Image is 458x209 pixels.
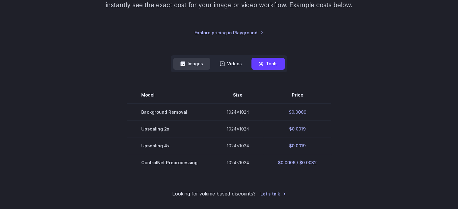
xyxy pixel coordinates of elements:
td: $0.0006 [263,103,331,121]
button: Images [173,58,210,69]
td: Upscaling 4x [127,137,212,154]
td: Upscaling 2x [127,120,212,137]
td: 1024x1024 [212,137,263,154]
td: $0.0019 [263,120,331,137]
a: Let's talk [260,190,286,197]
button: Videos [213,58,249,69]
a: Explore pricing in Playground [195,29,263,36]
td: Background Removal [127,103,212,121]
td: $0.0019 [263,137,331,154]
button: Tools [251,58,285,69]
td: 1024x1024 [212,120,263,137]
small: Looking for volume based discounts? [172,190,256,198]
td: ControlNet Preprocessing [127,154,212,171]
th: Size [212,87,263,103]
th: Model [127,87,212,103]
th: Price [263,87,331,103]
td: $0.0006 / $0.0032 [263,154,331,171]
td: 1024x1024 [212,154,263,171]
td: 1024x1024 [212,103,263,121]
